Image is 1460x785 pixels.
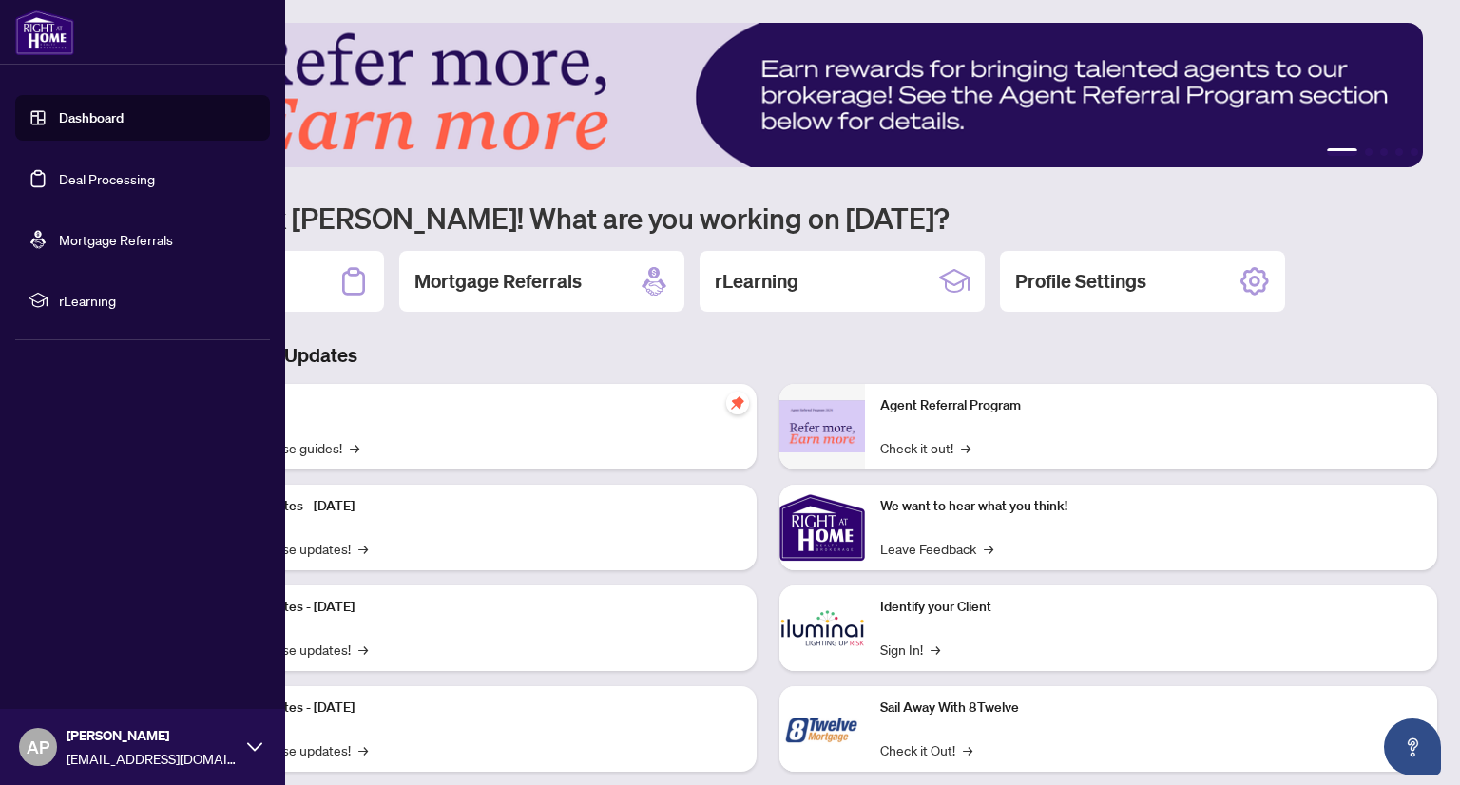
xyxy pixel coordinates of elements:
[715,268,798,295] h2: rLearning
[1380,148,1388,156] button: 3
[880,597,1422,618] p: Identify your Client
[1395,148,1403,156] button: 4
[200,597,741,618] p: Platform Updates - [DATE]
[99,200,1437,236] h1: Welcome back [PERSON_NAME]! What are you working on [DATE]?
[726,392,749,414] span: pushpin
[59,231,173,248] a: Mortgage Referrals
[1411,148,1418,156] button: 5
[1015,268,1146,295] h2: Profile Settings
[59,109,124,126] a: Dashboard
[27,734,49,760] span: AP
[200,395,741,416] p: Self-Help
[15,10,74,55] img: logo
[99,23,1423,167] img: Slide 0
[200,698,741,718] p: Platform Updates - [DATE]
[880,538,993,559] a: Leave Feedback→
[1327,148,1357,156] button: 1
[200,496,741,517] p: Platform Updates - [DATE]
[880,639,940,660] a: Sign In!→
[779,485,865,570] img: We want to hear what you think!
[963,739,972,760] span: →
[350,437,359,458] span: →
[880,698,1422,718] p: Sail Away With 8Twelve
[880,496,1422,517] p: We want to hear what you think!
[1384,718,1441,775] button: Open asap
[779,686,865,772] img: Sail Away With 8Twelve
[984,538,993,559] span: →
[880,395,1422,416] p: Agent Referral Program
[358,739,368,760] span: →
[358,639,368,660] span: →
[880,739,972,760] a: Check it Out!→
[961,437,970,458] span: →
[67,748,238,769] span: [EMAIL_ADDRESS][DOMAIN_NAME]
[931,639,940,660] span: →
[1365,148,1373,156] button: 2
[59,170,155,187] a: Deal Processing
[59,290,257,311] span: rLearning
[779,400,865,452] img: Agent Referral Program
[67,725,238,746] span: [PERSON_NAME]
[880,437,970,458] a: Check it out!→
[414,268,582,295] h2: Mortgage Referrals
[779,585,865,671] img: Identify your Client
[358,538,368,559] span: →
[99,342,1437,369] h3: Brokerage & Industry Updates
